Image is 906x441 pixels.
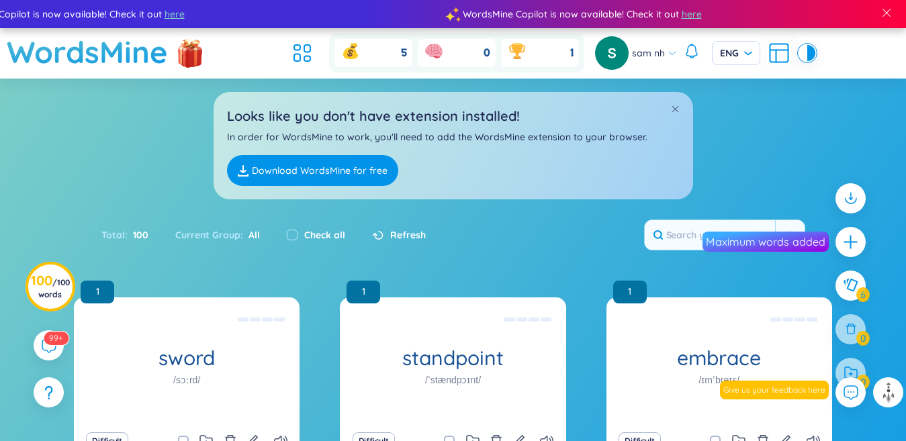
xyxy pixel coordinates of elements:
span: here [682,7,702,21]
span: here [165,7,185,21]
sup: 591 [44,332,69,345]
h1: sword [74,346,300,370]
span: / 100 words [38,277,70,299]
h1: /ɪmˈbreɪs/ [698,373,739,387]
h1: embrace [606,346,832,370]
h1: standpoint [340,346,565,370]
input: Search your word [645,220,775,250]
span: ENG [720,46,752,60]
a: 1 [79,285,116,298]
img: to top [878,382,899,403]
span: 5 [401,46,407,60]
a: 1 [81,281,120,303]
a: 1 [345,285,381,298]
h1: /ˈstændpɔɪnt/ [425,373,481,387]
span: 0 [484,46,490,60]
h1: /sɔːrd/ [173,373,200,387]
span: All [243,229,260,241]
span: plus [842,234,859,250]
div: Total : [101,221,162,249]
a: 1 [613,281,652,303]
img: flashSalesIcon.a7f4f837.png [177,32,203,72]
h3: 100 [31,275,70,299]
img: avatar [595,36,629,70]
span: 100 [128,228,148,242]
span: 1 [570,46,574,60]
label: Check all [304,228,345,242]
a: Download WordsMine for free [227,155,398,186]
a: avatar [595,36,632,70]
a: 1 [347,281,386,303]
a: WordsMine [7,28,168,76]
span: Refresh [390,228,426,242]
div: Current Group : [162,221,273,249]
p: In order for WordsMine to work, you'll need to add the WordsMine extension to your browser. [227,130,680,144]
span: sam nh [632,46,665,60]
a: 1 [612,285,648,298]
h2: Looks like you don't have extension installed! [227,105,680,126]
